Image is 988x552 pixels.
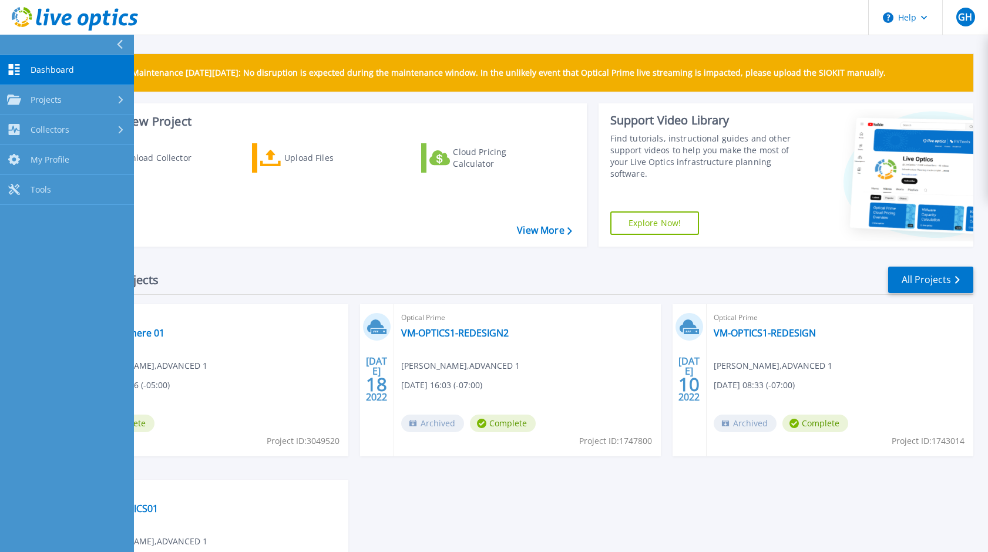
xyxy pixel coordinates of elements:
span: Collectors [31,124,69,135]
p: Scheduled Maintenance [DATE][DATE]: No disruption is expected during the maintenance window. In t... [88,68,886,78]
span: Project ID: 3049520 [267,435,340,447]
span: GH [958,12,972,22]
a: Cloud Pricing Calculator [421,143,552,173]
span: Optical Prime [401,311,654,324]
span: [PERSON_NAME] , ADVANCED 1 [89,535,207,548]
a: VM-OPTICS1-REDESIGN [714,327,816,339]
span: Optical Prime [714,311,966,324]
div: [DATE] 2022 [678,358,700,400]
span: Archived [401,415,464,432]
span: Project ID: 1747800 [579,435,652,447]
a: Download Collector [83,143,214,173]
span: [PERSON_NAME] , ADVANCED 1 [714,359,832,372]
div: Upload Files [284,146,378,170]
span: 18 [366,379,387,389]
span: Complete [470,415,536,432]
div: Support Video Library [610,113,800,128]
div: [DATE] 2022 [365,358,388,400]
div: Cloud Pricing Calculator [453,146,547,170]
span: Optical Prime [89,487,341,500]
span: Tools [31,184,51,195]
span: 10 [678,379,700,389]
a: Explore Now! [610,211,700,235]
div: Download Collector [113,146,207,170]
span: Project ID: 1743014 [892,435,965,447]
span: [DATE] 08:33 (-07:00) [714,379,795,392]
h3: Start a New Project [83,115,572,128]
span: My Profile [31,154,69,165]
a: VM-OPTICS1-REDESIGN2 [401,327,509,339]
a: View More [517,225,572,236]
span: Optical Prime [89,311,341,324]
span: Archived [714,415,777,432]
span: [PERSON_NAME] , ADVANCED 1 [89,359,207,372]
a: All Projects [888,267,973,293]
a: Upload Files [252,143,383,173]
span: Complete [782,415,848,432]
span: [DATE] 16:03 (-07:00) [401,379,482,392]
div: Find tutorials, instructional guides and other support videos to help you make the most of your L... [610,133,800,180]
span: [PERSON_NAME] , ADVANCED 1 [401,359,520,372]
span: Dashboard [31,65,74,75]
span: Projects [31,95,62,105]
